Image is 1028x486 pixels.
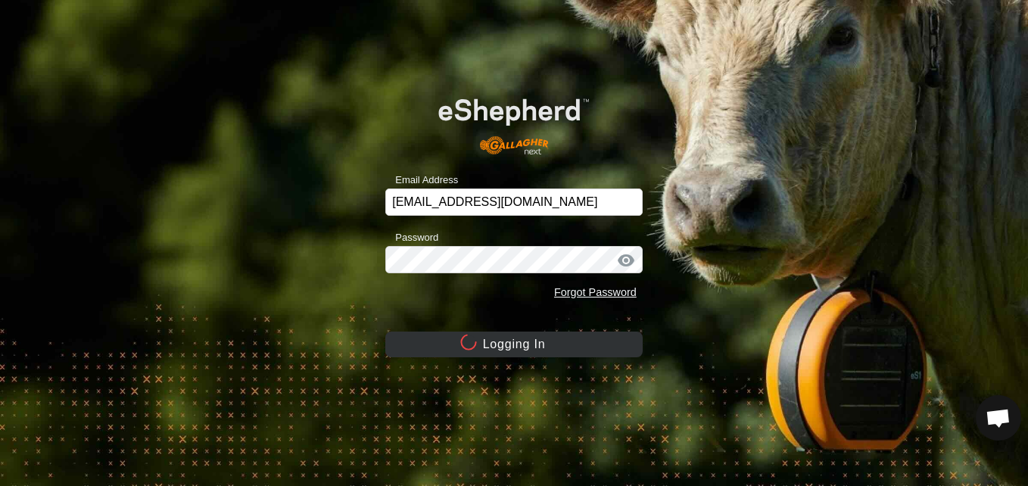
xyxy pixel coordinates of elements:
[385,332,643,357] button: Logging In
[385,230,438,245] label: Password
[976,395,1021,441] div: Open chat
[385,173,458,188] label: Email Address
[554,286,637,298] a: Forgot Password
[411,77,617,165] img: E-shepherd Logo
[385,188,643,216] input: Email Address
